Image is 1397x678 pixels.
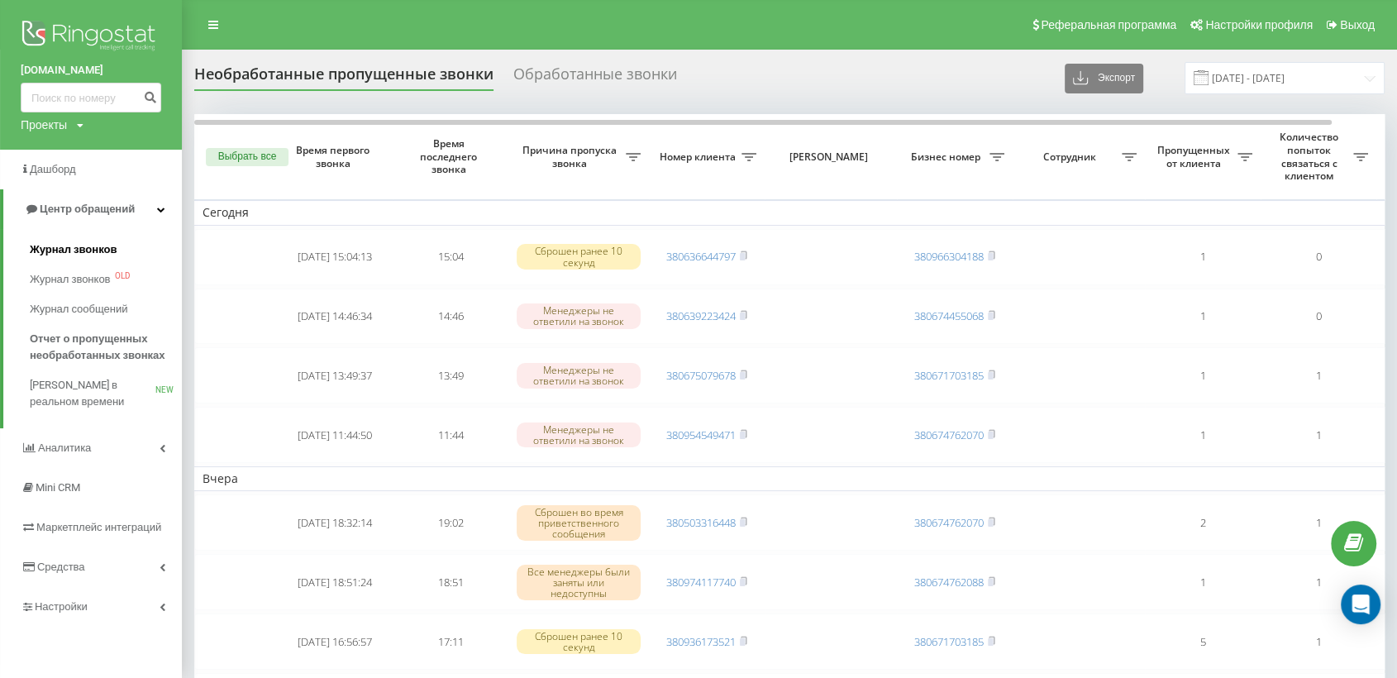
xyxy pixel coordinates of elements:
div: Менеджеры не ответили на звонок [517,423,641,447]
button: Экспорт [1065,64,1143,93]
button: Выбрать все [206,148,288,166]
a: 380674762070 [914,427,984,442]
span: Средства [37,561,85,573]
span: Выход [1340,18,1375,31]
span: Журнал сообщений [30,301,127,318]
a: 380671703185 [914,634,984,649]
div: Сброшен ранее 10 секунд [517,244,641,269]
span: Журнал звонков [30,241,117,258]
div: Менеджеры не ответили на звонок [517,363,641,388]
div: Необработанные пропущенные звонки [194,65,493,91]
div: Все менеджеры были заняты или недоступны [517,565,641,601]
div: Сброшен ранее 10 секунд [517,629,641,654]
span: [PERSON_NAME] в реальном времени [30,377,155,410]
a: 380966304188 [914,249,984,264]
a: Отчет о пропущенных необработанных звонках [30,324,182,370]
td: 18:51 [393,554,508,610]
a: Журнал сообщений [30,294,182,324]
td: [DATE] 11:44:50 [277,407,393,463]
span: Пропущенных от клиента [1153,144,1237,169]
span: Журнал звонков [30,271,111,288]
td: [DATE] 16:56:57 [277,614,393,670]
td: [DATE] 13:49:37 [277,347,393,403]
span: Центр обращений [40,203,135,215]
span: Настройки профиля [1205,18,1313,31]
td: [DATE] 18:32:14 [277,494,393,551]
td: 1 [1145,289,1261,345]
span: Маркетплейс интеграций [36,521,161,533]
a: Центр обращений [3,189,182,229]
td: 1 [1261,614,1376,670]
div: Обработанные звонки [513,65,677,91]
span: Бизнес номер [905,150,989,164]
td: 1 [1145,554,1261,610]
td: 1 [1261,407,1376,463]
td: 5 [1145,614,1261,670]
span: Отчет о пропущенных необработанных звонках [30,331,174,364]
a: 380974117740 [666,575,736,590]
td: 0 [1261,289,1376,345]
td: [DATE] 15:04:13 [277,229,393,285]
td: 1 [1261,347,1376,403]
a: 380674455068 [914,308,984,323]
td: 1 [1145,347,1261,403]
td: 17:11 [393,614,508,670]
td: 1 [1145,407,1261,463]
td: 1 [1261,554,1376,610]
a: Журнал звонковOLD [30,265,182,294]
td: 14:46 [393,289,508,345]
span: Время последнего звонка [406,137,495,176]
td: [DATE] 18:51:24 [277,554,393,610]
span: Mini CRM [36,481,80,494]
td: 13:49 [393,347,508,403]
td: 1 [1145,229,1261,285]
td: 0 [1261,229,1376,285]
a: [PERSON_NAME] в реальном времениNEW [30,370,182,417]
td: [DATE] 14:46:34 [277,289,393,345]
td: 11:44 [393,407,508,463]
a: Журнал звонков [30,235,182,265]
a: 380675079678 [666,368,736,383]
td: 2 [1145,494,1261,551]
td: 1 [1261,494,1376,551]
td: 15:04 [393,229,508,285]
span: [PERSON_NAME] [779,150,883,164]
a: 380636644797 [666,249,736,264]
a: [DOMAIN_NAME] [21,62,161,79]
a: 380503316448 [666,515,736,530]
span: Настройки [35,600,88,613]
a: 380671703185 [914,368,984,383]
span: Причина пропуска звонка [517,144,626,169]
div: Менеджеры не ответили на звонок [517,303,641,328]
img: Ringostat logo [21,17,161,58]
span: Сотрудник [1021,150,1122,164]
a: 380936173521 [666,634,736,649]
a: 380954549471 [666,427,736,442]
a: 380674762070 [914,515,984,530]
span: Реферальная программа [1041,18,1176,31]
input: Поиск по номеру [21,83,161,112]
td: 19:02 [393,494,508,551]
a: 380639223424 [666,308,736,323]
div: Сброшен во время приветственного сообщения [517,505,641,542]
span: Дашборд [30,163,76,175]
div: Open Intercom Messenger [1341,585,1380,624]
span: Количество попыток связаться с клиентом [1269,131,1353,182]
span: Время первого звонка [290,144,379,169]
span: Номер клиента [657,150,741,164]
span: Аналитика [38,442,91,454]
a: 380674762088 [914,575,984,590]
div: Проекты [21,117,67,133]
